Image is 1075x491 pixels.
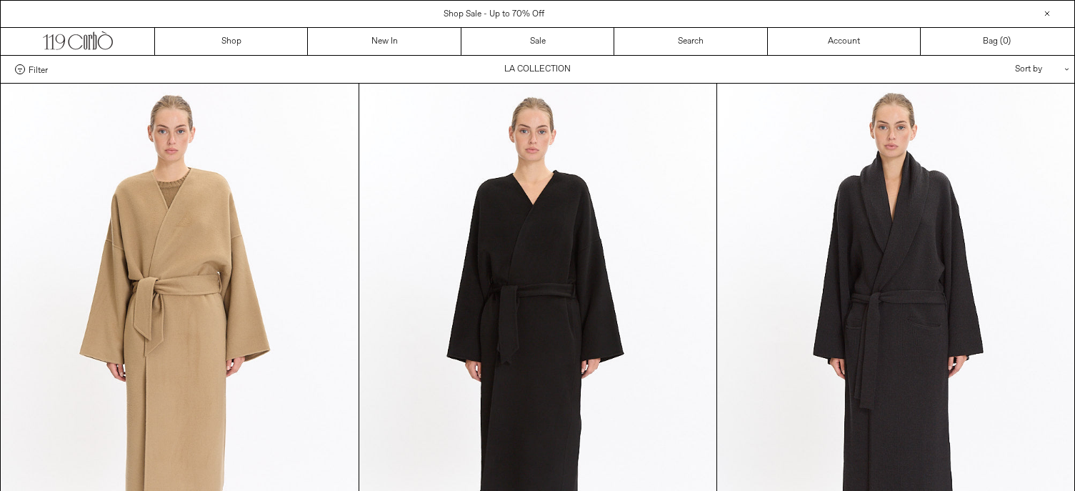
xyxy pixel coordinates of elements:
span: 0 [1003,36,1008,47]
a: Shop Sale - Up to 70% Off [444,9,544,20]
a: Sale [461,28,614,55]
a: Search [614,28,767,55]
a: Shop [155,28,308,55]
a: Bag () [921,28,1074,55]
div: Sort by [931,56,1060,83]
a: Account [768,28,921,55]
span: Filter [29,64,48,74]
a: New In [308,28,461,55]
span: ) [1003,35,1011,48]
